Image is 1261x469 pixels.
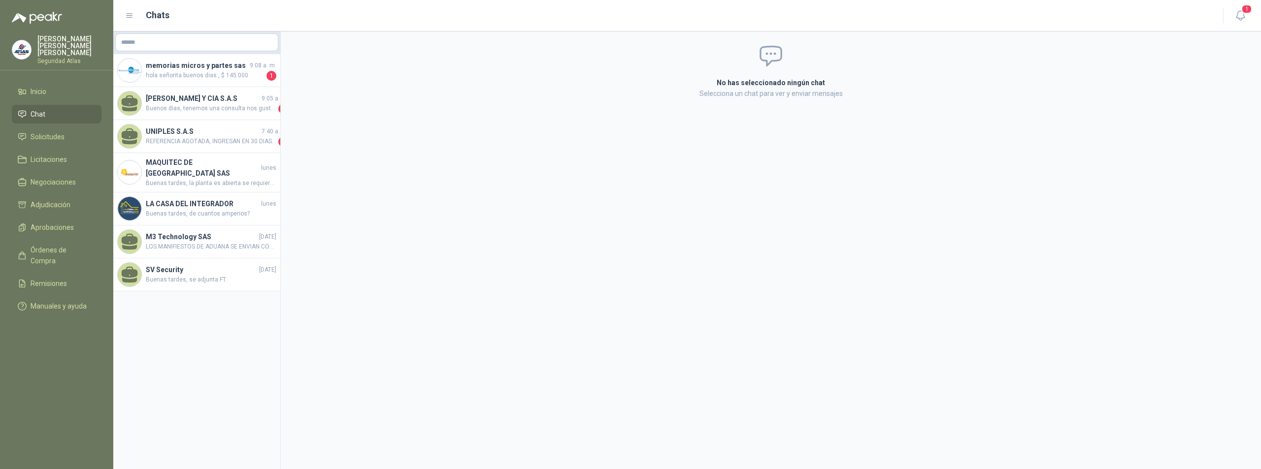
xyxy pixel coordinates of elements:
[31,245,92,266] span: Órdenes de Compra
[12,127,101,146] a: Solicitudes
[12,105,101,124] a: Chat
[31,177,76,188] span: Negociaciones
[146,198,259,209] h4: LA CASA DEL INTEGRADOR
[262,127,288,136] span: 7:40 a. m.
[113,87,280,120] a: [PERSON_NAME] Y CIA S.A.S9:05 a. m.Buenos dias, tenemos una consulta nos gustraia saber en donde ...
[262,94,288,103] span: 9:05 a. m.
[113,153,280,192] a: Company LogoMAQUITEC DE [GEOGRAPHIC_DATA] SASlunesBuenas tardes, la planta es abierta se requiere...
[31,154,67,165] span: Licitaciones
[31,109,45,120] span: Chat
[259,232,276,242] span: [DATE]
[12,195,101,214] a: Adjudicación
[146,104,276,114] span: Buenos dias, tenemos una consulta nos gustraia saber en donde podemos observar el tiempo limite p...
[1231,7,1249,25] button: 1
[31,222,74,233] span: Aprobaciones
[37,58,101,64] p: Seguridad Atlas
[146,275,276,284] span: Buenas tardes, se adjunta FT.
[146,93,260,104] h4: [PERSON_NAME] Y CIA S.A.S
[31,86,46,97] span: Inicio
[599,88,943,99] p: Selecciona un chat para ver y enviar mensajes
[12,150,101,169] a: Licitaciones
[146,242,276,251] span: LOS MANIFIESTOS DE ADUANA SE ENVIAN CON LAS DIADEMAS (SE ENVIAN ANEXOS)
[31,278,67,289] span: Remisiones
[278,104,288,114] span: 1
[250,61,276,70] span: 9:08 a. m.
[12,12,62,24] img: Logo peakr
[113,192,280,225] a: Company LogoLA CASA DEL INTEGRADORlunesBuenas tardes, de cuantos amperios?
[118,197,141,220] img: Company Logo
[12,241,101,270] a: Órdenes de Compra
[146,209,276,219] span: Buenas tardes, de cuantos amperios?
[12,40,31,59] img: Company Logo
[113,120,280,153] a: UNIPLES S.A.S7:40 a. m.REFERENCIA AGOTADA, INGRESAN EN 30 DIAS APROXIMADAMENTE.1
[278,137,288,147] span: 1
[12,274,101,293] a: Remisiones
[118,160,141,184] img: Company Logo
[146,179,276,188] span: Buenas tardes, la planta es abierta se requiere de 8 kva, diesel, Bifasica, voltaje 120/240,
[146,60,248,71] h4: memorias micros y partes sas
[31,131,65,142] span: Solicitudes
[146,137,276,147] span: REFERENCIA AGOTADA, INGRESAN EN 30 DIAS APROXIMADAMENTE.
[31,301,87,312] span: Manuales y ayuda
[146,264,257,275] h4: SV Security
[261,163,276,173] span: lunes
[266,71,276,81] span: 1
[146,71,265,81] span: hola señorita buenos dias , $ 145.000
[113,54,280,87] a: Company Logomemorias micros y partes sas9:08 a. m.hola señorita buenos dias , $ 145.0001
[118,59,141,82] img: Company Logo
[1241,4,1252,14] span: 1
[146,231,257,242] h4: M3 Technology SAS
[113,225,280,258] a: M3 Technology SAS[DATE]LOS MANIFIESTOS DE ADUANA SE ENVIAN CON LAS DIADEMAS (SE ENVIAN ANEXOS)
[261,199,276,209] span: lunes
[12,82,101,101] a: Inicio
[12,218,101,237] a: Aprobaciones
[146,126,260,137] h4: UNIPLES S.A.S
[31,199,70,210] span: Adjudicación
[12,173,101,191] a: Negociaciones
[146,157,259,179] h4: MAQUITEC DE [GEOGRAPHIC_DATA] SAS
[599,77,943,88] h2: No has seleccionado ningún chat
[113,258,280,291] a: SV Security[DATE]Buenas tardes, se adjunta FT.
[37,35,101,56] p: [PERSON_NAME] [PERSON_NAME] [PERSON_NAME]
[146,8,169,22] h1: Chats
[259,265,276,275] span: [DATE]
[12,297,101,315] a: Manuales y ayuda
